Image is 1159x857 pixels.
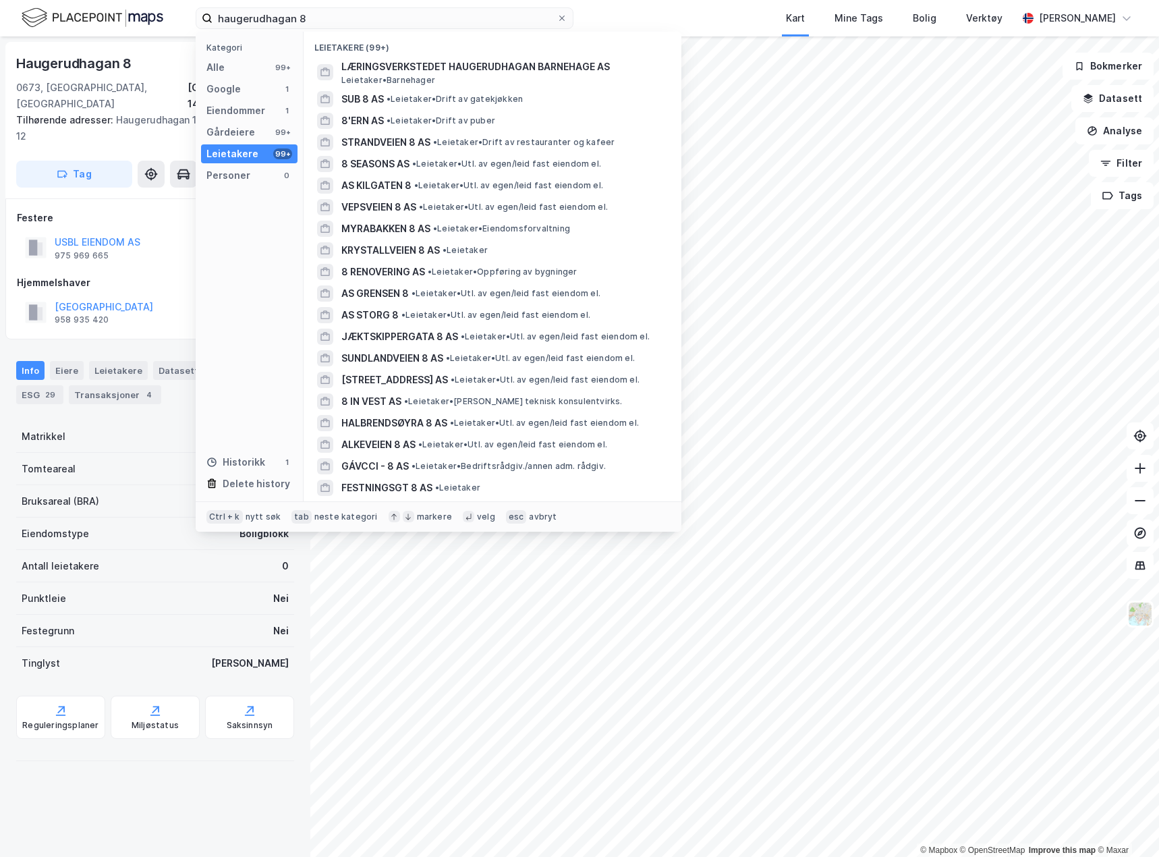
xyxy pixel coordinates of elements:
[16,361,45,380] div: Info
[1071,85,1154,112] button: Datasett
[412,288,600,299] span: Leietaker • Utl. av egen/leid fast eiendom el.
[913,10,936,26] div: Bolig
[412,461,606,472] span: Leietaker • Bedriftsrådgiv./annen adm. rådgiv.
[17,210,293,226] div: Festere
[341,285,409,302] span: AS GRENSEN 8
[419,202,423,212] span: •
[461,331,465,341] span: •
[1089,150,1154,177] button: Filter
[273,590,289,607] div: Nei
[920,846,957,855] a: Mapbox
[461,331,650,342] span: Leietaker • Utl. av egen/leid fast eiendom el.
[341,113,384,129] span: 8'ERN AS
[22,623,74,639] div: Festegrunn
[1092,792,1159,857] iframe: Chat Widget
[213,8,557,28] input: Søk på adresse, matrikkel, gårdeiere, leietakere eller personer
[417,512,452,522] div: markere
[418,439,422,449] span: •
[1075,117,1154,144] button: Analyse
[435,482,439,493] span: •
[341,177,412,194] span: AS KILGATEN 8
[281,170,292,181] div: 0
[341,221,430,237] span: MYRABAKKEN 8 AS
[1127,601,1153,627] img: Z
[22,526,89,542] div: Eiendomstype
[414,180,603,191] span: Leietaker • Utl. av egen/leid fast eiendom el.
[16,114,116,126] span: Tilhørende adresser:
[341,307,399,323] span: AS STORG 8
[412,461,416,471] span: •
[22,655,60,671] div: Tinglyst
[419,202,608,213] span: Leietaker • Utl. av egen/leid fast eiendom el.
[506,510,527,524] div: esc
[529,512,557,522] div: avbryt
[206,146,258,162] div: Leietakere
[341,437,416,453] span: ALKEVEIEN 8 AS
[206,43,298,53] div: Kategori
[132,720,179,731] div: Miljøstatus
[341,458,409,474] span: GÁVCCI - 8 AS
[835,10,883,26] div: Mine Tags
[341,156,409,172] span: 8 SEASONS AS
[428,267,432,277] span: •
[281,84,292,94] div: 1
[281,457,292,468] div: 1
[341,242,440,258] span: KRYSTALLVEIEN 8 AS
[418,439,607,450] span: Leietaker • Utl. av egen/leid fast eiendom el.
[239,526,289,542] div: Boligblokk
[22,558,99,574] div: Antall leietakere
[387,115,495,126] span: Leietaker • Drift av puber
[341,264,425,280] span: 8 RENOVERING AS
[206,454,265,470] div: Historikk
[404,396,408,406] span: •
[16,161,132,188] button: Tag
[450,418,639,428] span: Leietaker • Utl. av egen/leid fast eiendom el.
[341,91,384,107] span: SUB 8 AS
[17,275,293,291] div: Hjemmelshaver
[206,124,255,140] div: Gårdeiere
[1063,53,1154,80] button: Bokmerker
[401,310,590,321] span: Leietaker • Utl. av egen/leid fast eiendom el.
[446,353,635,364] span: Leietaker • Utl. av egen/leid fast eiendom el.
[153,361,220,380] div: Datasett
[341,350,443,366] span: SUNDLANDVEIEN 8 AS
[412,159,601,169] span: Leietaker • Utl. av egen/leid fast eiendom el.
[22,428,65,445] div: Matrikkel
[404,396,623,407] span: Leietaker • [PERSON_NAME] teknisk konsulentvirks.
[206,510,243,524] div: Ctrl + k
[50,361,84,380] div: Eiere
[450,418,454,428] span: •
[341,134,430,150] span: STRANDVEIEN 8 AS
[22,461,76,477] div: Tomteareal
[966,10,1002,26] div: Verktøy
[414,180,418,190] span: •
[43,388,58,402] div: 29
[433,137,615,148] span: Leietaker • Drift av restauranter og kafeer
[433,223,437,233] span: •
[188,80,294,112] div: [GEOGRAPHIC_DATA], 140/146
[1039,10,1116,26] div: [PERSON_NAME]
[55,314,109,325] div: 958 935 420
[273,127,292,138] div: 99+
[246,512,281,522] div: nytt søk
[387,94,391,104] span: •
[477,512,495,522] div: velg
[341,59,665,75] span: LÆRINGSVERKSTEDET HAUGERUDHAGAN BARNEHAGE AS
[433,223,570,234] span: Leietaker • Eiendomsforvaltning
[16,385,63,404] div: ESG
[387,115,391,126] span: •
[282,558,289,574] div: 0
[428,267,577,277] span: Leietaker • Oppføring av bygninger
[387,94,523,105] span: Leietaker • Drift av gatekjøkken
[22,6,163,30] img: logo.f888ab2527a4732fd821a326f86c7f29.svg
[314,512,378,522] div: neste kategori
[22,493,99,509] div: Bruksareal (BRA)
[206,81,241,97] div: Google
[22,720,98,731] div: Reguleringsplaner
[16,53,134,74] div: Haugerudhagan 8
[291,510,312,524] div: tab
[341,393,401,410] span: 8 IN VEST AS
[206,59,225,76] div: Alle
[142,388,156,402] div: 4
